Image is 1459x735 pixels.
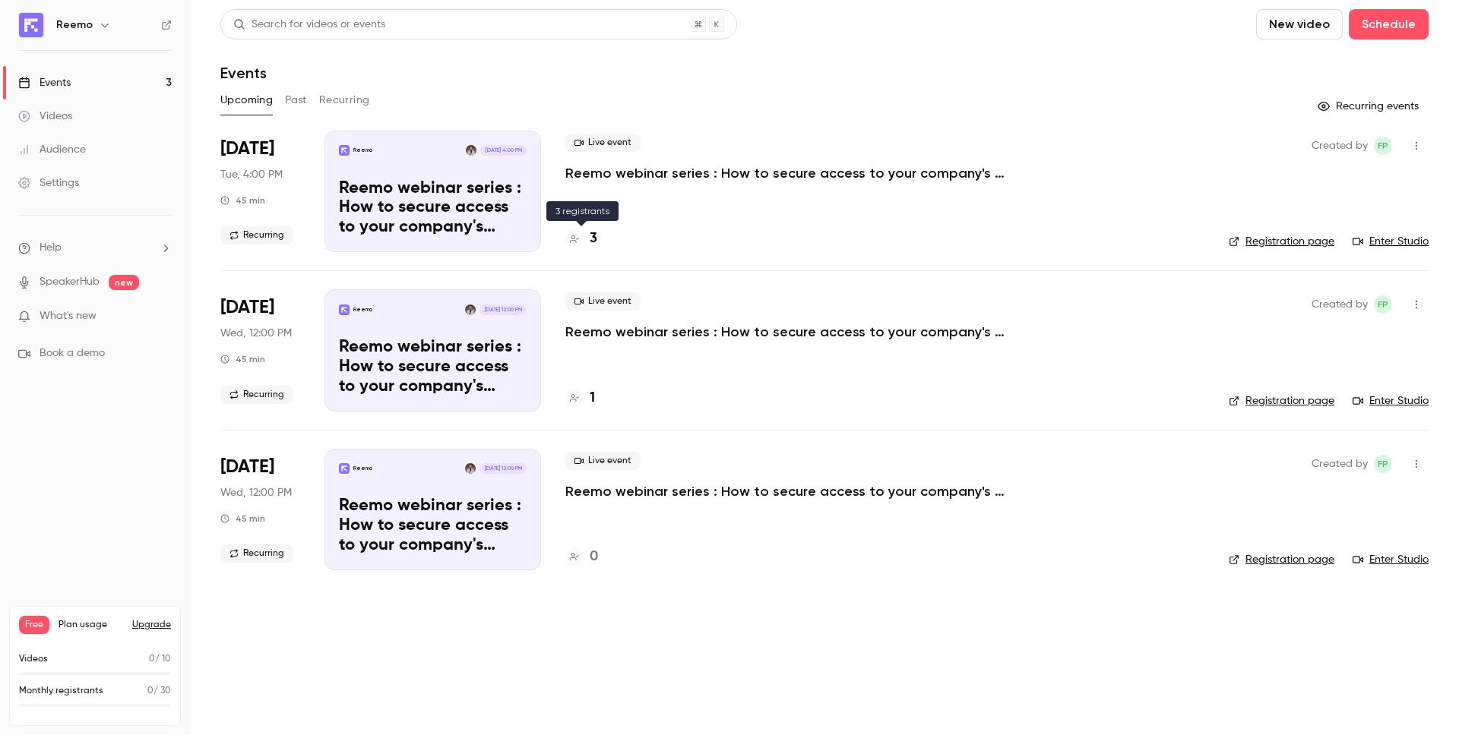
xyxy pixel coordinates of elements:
[285,88,307,112] button: Past
[1378,455,1388,473] span: FP
[1312,137,1368,155] span: Created by
[220,513,265,525] div: 45 min
[220,226,293,244] span: Recurring
[324,449,541,570] a: Reemo webinar series : How to secure access to your company's resources?ReemoAlexandre Henneuse[D...
[590,547,598,567] h4: 0
[590,388,595,409] h4: 1
[565,164,1021,182] a: Reemo webinar series : How to secure access to your company's resources?
[565,452,641,470] span: Live event
[1378,295,1388,314] span: FP
[565,547,598,567] a: 0
[19,616,49,634] span: Free
[56,17,93,33] h6: Reemo
[1312,295,1368,314] span: Created by
[220,131,300,252] div: Oct 7 Tue, 4:00 PM (Europe/Paris)
[339,463,350,474] img: Reemo webinar series : How to secure access to your company's resources?
[1374,455,1392,473] span: Florent Paret
[565,388,595,409] a: 1
[1311,94,1429,118] button: Recurring events
[220,289,300,411] div: Nov 5 Wed, 12:00 PM (Europe/Paris)
[1229,234,1334,249] a: Registration page
[479,463,526,474] span: [DATE] 12:00 PM
[465,304,476,315] img: Alexandre Henneuse
[1374,137,1392,155] span: Florent Paret
[147,686,153,696] span: 0
[109,275,139,290] span: new
[1229,393,1334,409] a: Registration page
[220,386,293,404] span: Recurring
[18,109,72,124] div: Videos
[19,684,103,698] p: Monthly registrants
[220,167,283,182] span: Tue, 4:00 PM
[339,497,527,555] p: Reemo webinar series : How to secure access to your company's resources?
[565,323,1021,341] a: Reemo webinar series : How to secure access to your company's resources?
[40,345,105,361] span: Book a demo
[19,652,48,666] p: Videos
[590,229,597,249] h4: 3
[479,304,526,315] span: [DATE] 12:00 PM
[1312,455,1368,473] span: Created by
[220,194,265,207] div: 45 min
[1374,295,1392,314] span: Florent Paret
[465,463,476,474] img: Alexandre Henneuse
[1256,9,1343,39] button: New video
[220,326,292,341] span: Wed, 12:00 PM
[324,289,541,411] a: Reemo webinar series : How to secure access to your company's resources?ReemoAlexandre Henneuse[D...
[220,88,273,112] button: Upcoming
[1353,234,1429,249] a: Enter Studio
[353,306,372,314] p: Reemo
[40,240,62,256] span: Help
[220,544,293,563] span: Recurring
[353,465,372,472] p: Reemo
[480,145,526,156] span: [DATE] 4:00 PM
[40,308,97,324] span: What's new
[220,64,267,82] h1: Events
[220,353,265,365] div: 45 min
[153,310,172,323] iframe: Noticeable Trigger
[1353,552,1429,567] a: Enter Studio
[18,240,172,256] li: help-dropdown-opener
[59,619,123,631] span: Plan usage
[19,13,43,37] img: Reemo
[18,175,79,191] div: Settings
[339,338,527,396] p: Reemo webinar series : How to secure access to your company's resources?
[353,147,372,154] p: Reemo
[149,652,171,666] p: / 10
[220,455,274,479] span: [DATE]
[220,449,300,570] div: Dec 3 Wed, 12:00 PM (Europe/Paris)
[147,684,171,698] p: / 30
[1353,393,1429,409] a: Enter Studio
[220,295,274,320] span: [DATE]
[565,229,597,249] a: 3
[1378,137,1388,155] span: FP
[319,88,370,112] button: Recurring
[132,619,171,631] button: Upgrade
[339,304,350,315] img: Reemo webinar series : How to secure access to your company's resources?
[18,75,71,90] div: Events
[565,292,641,311] span: Live event
[339,179,527,238] p: Reemo webinar series : How to secure access to your company's resources?
[1229,552,1334,567] a: Registration page
[220,485,292,500] span: Wed, 12:00 PM
[466,145,476,156] img: Alexandre Henneuse
[1349,9,1429,39] button: Schedule
[18,142,86,157] div: Audience
[220,137,274,161] span: [DATE]
[40,274,100,290] a: SpeakerHub
[339,145,350,156] img: Reemo webinar series : How to secure access to your company's resources?
[565,482,1021,500] a: Reemo webinar series : How to secure access to your company's resources?
[565,134,641,152] span: Live event
[324,131,541,252] a: Reemo webinar series : How to secure access to your company's resources?ReemoAlexandre Henneuse[D...
[233,17,385,33] div: Search for videos or events
[149,655,155,664] span: 0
